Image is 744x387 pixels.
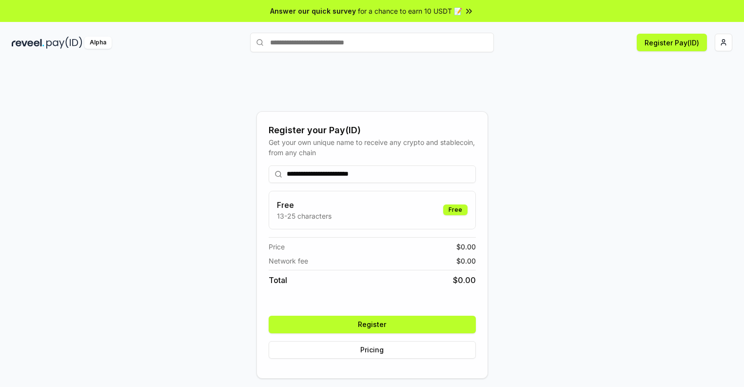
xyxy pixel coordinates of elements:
[443,204,468,215] div: Free
[269,242,285,252] span: Price
[358,6,462,16] span: for a chance to earn 10 USDT 📝
[456,242,476,252] span: $ 0.00
[12,37,44,49] img: reveel_dark
[277,199,332,211] h3: Free
[277,211,332,221] p: 13-25 characters
[269,137,476,158] div: Get your own unique name to receive any crypto and stablecoin, from any chain
[269,274,287,286] span: Total
[269,256,308,266] span: Network fee
[46,37,82,49] img: pay_id
[453,274,476,286] span: $ 0.00
[269,316,476,333] button: Register
[269,123,476,137] div: Register your Pay(ID)
[456,256,476,266] span: $ 0.00
[637,34,707,51] button: Register Pay(ID)
[84,37,112,49] div: Alpha
[270,6,356,16] span: Answer our quick survey
[269,341,476,359] button: Pricing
